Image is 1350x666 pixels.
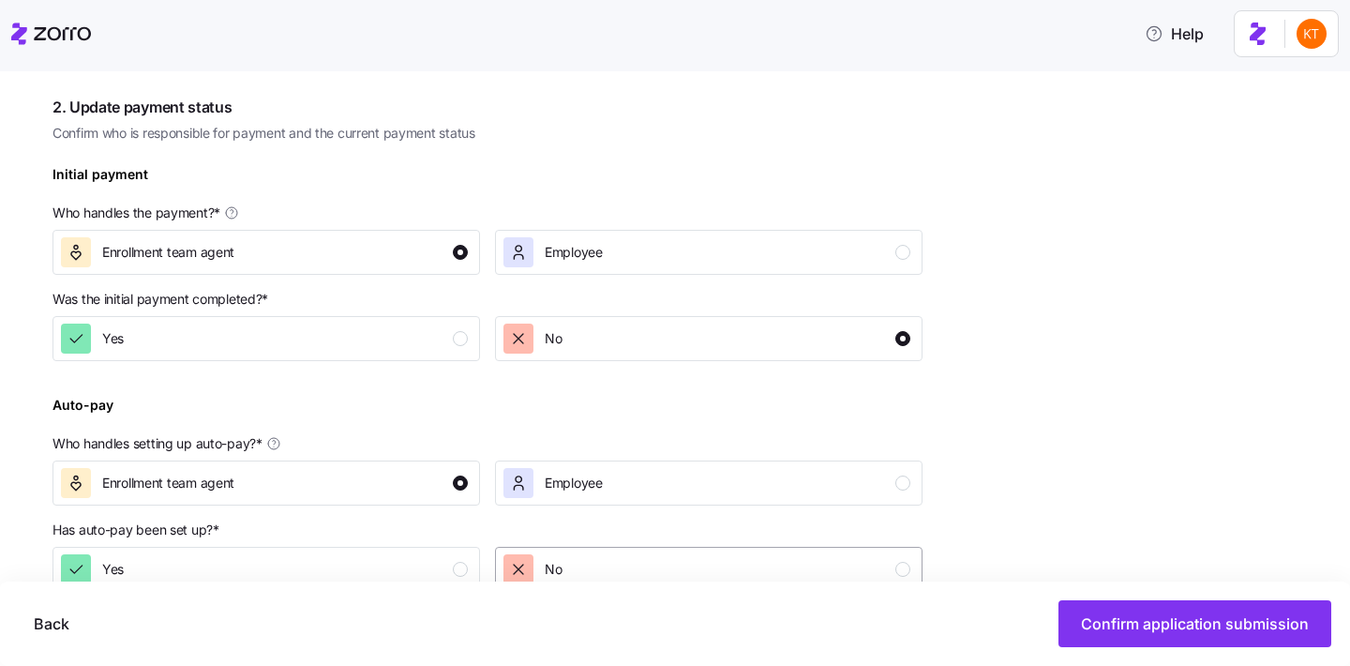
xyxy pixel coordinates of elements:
div: Auto-pay [52,395,113,431]
span: No [545,560,562,579]
span: Enrollment team agent [102,474,234,492]
span: Enrollment team agent [102,243,234,262]
span: Employee [545,243,603,262]
span: 2. Update payment status [52,96,922,119]
span: Was the initial payment completed? * [52,290,268,309]
div: Initial payment [52,164,148,200]
button: Back [19,600,84,647]
span: Who handles the payment? * [52,204,220,222]
span: Who handles setting up auto-pay? * [52,434,262,453]
span: Confirm who is responsible for payment and the current payment status [52,124,922,143]
span: Help [1145,23,1204,45]
button: Confirm application submission [1058,600,1331,647]
span: Yes [102,560,124,579]
span: Confirm application submission [1081,613,1309,635]
img: aad2ddc74cf02b1998d54877cdc71599 [1297,19,1327,49]
span: Employee [545,474,603,492]
span: No [545,329,562,348]
button: Help [1130,15,1219,53]
span: Back [34,613,69,635]
span: Has auto-pay been set up? * [52,521,219,539]
span: Yes [102,329,124,348]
